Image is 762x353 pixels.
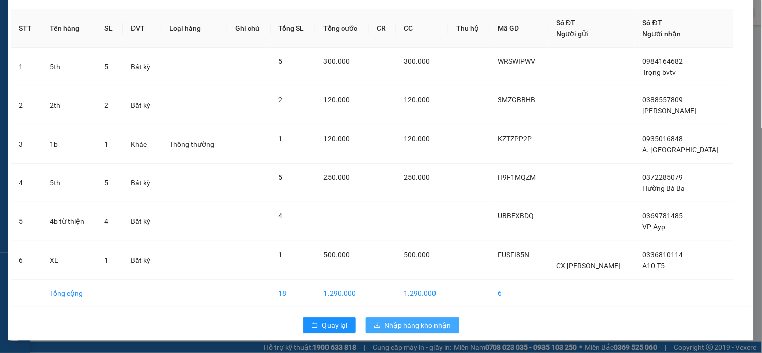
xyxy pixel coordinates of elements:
span: 0984164682 [643,57,683,65]
td: Bất kỳ [123,48,161,86]
td: Thông thường [161,125,228,164]
span: 2 [279,96,283,104]
span: Người gửi [557,30,589,38]
span: 0369781485 [643,212,683,220]
span: [DATE] 10:11 [90,27,127,35]
span: AyunPa [90,55,126,67]
span: 1TH+1HỒ SƠ [90,69,182,87]
td: Bất kỳ [123,202,161,241]
span: Quay lại [322,320,348,331]
th: Tổng cước [315,9,369,48]
span: 5 [279,173,283,181]
td: 3 [11,125,42,164]
span: Gửi: [90,38,109,50]
td: 6 [11,241,42,280]
td: Khác [123,125,161,164]
span: 500.000 [323,251,350,259]
b: Cô Hai [26,7,67,22]
th: Tên hàng [42,9,97,48]
span: 0388557809 [643,96,683,104]
span: 1 [104,256,108,264]
span: Số ĐT [643,19,662,27]
span: Người nhận [643,30,681,38]
span: VP Ayp [643,223,666,231]
td: Bất kỳ [123,86,161,125]
td: 1.290.000 [315,280,369,307]
span: download [374,322,381,330]
button: rollbackQuay lại [303,317,356,333]
th: Mã GD [490,9,548,48]
span: A10 T5 [643,262,665,270]
span: Hường Bà Ba [643,184,685,192]
th: ĐVT [123,9,161,48]
span: UBBEXBDQ [498,212,534,220]
td: 5th [42,164,97,202]
span: CX [PERSON_NAME] [557,262,621,270]
span: 300.000 [323,57,350,65]
span: A. [GEOGRAPHIC_DATA] [643,146,719,154]
td: 1b [42,125,97,164]
td: XE [42,241,97,280]
span: 1 [279,251,283,259]
span: KZTZPP2P [498,135,532,143]
span: 0372285079 [643,173,683,181]
span: Số ĐT [557,19,576,27]
span: 0336810114 [643,251,683,259]
td: 2th [42,86,97,125]
h2: 7AW9BDZR [5,31,56,47]
th: STT [11,9,42,48]
th: SL [96,9,123,48]
span: H9F1MQZM [498,173,536,181]
th: Ghi chú [227,9,270,48]
td: 18 [271,280,315,307]
td: 4b từ thiện [42,202,97,241]
span: 120.000 [323,96,350,104]
span: 120.000 [404,96,430,104]
th: Loại hàng [161,9,228,48]
span: 120.000 [323,135,350,143]
th: CR [369,9,396,48]
th: Thu hộ [448,9,490,48]
td: 1 [11,48,42,86]
span: 250.000 [404,173,430,181]
td: 2 [11,86,42,125]
span: WRSWIPWV [498,57,535,65]
td: 5th [42,48,97,86]
span: Nhập hàng kho nhận [385,320,451,331]
th: CC [396,9,449,48]
span: 300.000 [404,57,430,65]
span: 250.000 [323,173,350,181]
td: 6 [490,280,548,307]
span: 4 [104,217,108,225]
td: 4 [11,164,42,202]
span: 500.000 [404,251,430,259]
span: 5 [104,179,108,187]
button: downloadNhập hàng kho nhận [366,317,459,333]
span: 120.000 [404,135,430,143]
span: 4 [279,212,283,220]
span: 5 [104,63,108,71]
span: 3MZGBBHB [498,96,535,104]
th: Tổng SL [271,9,315,48]
td: Bất kỳ [123,164,161,202]
td: Bất kỳ [123,241,161,280]
span: 1 [279,135,283,143]
span: 1 [104,140,108,148]
span: rollback [311,322,318,330]
td: Tổng cộng [42,280,97,307]
span: [PERSON_NAME] [643,107,697,115]
td: 1.290.000 [396,280,449,307]
td: 5 [11,202,42,241]
span: Trọng bvtv [643,68,676,76]
span: 5 [279,57,283,65]
span: 0935016848 [643,135,683,143]
span: FUSFI85N [498,251,529,259]
span: 2 [104,101,108,109]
